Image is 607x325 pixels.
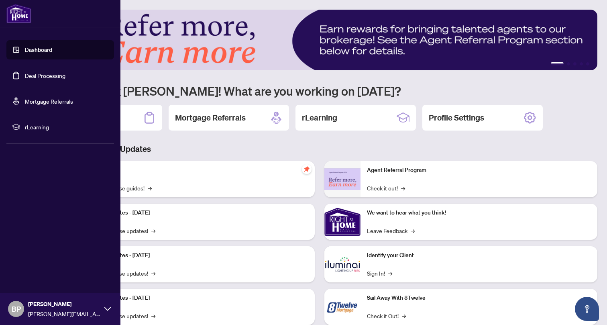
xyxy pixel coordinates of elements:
a: Deal Processing [25,72,65,79]
a: Sign In!→ [367,269,392,278]
p: Sail Away With 8Twelve [367,294,591,303]
a: Leave Feedback→ [367,226,415,235]
span: → [151,226,155,235]
img: Identify your Client [324,246,361,282]
h3: Brokerage & Industry Updates [42,143,597,155]
a: Dashboard [25,46,52,53]
span: → [402,311,406,320]
a: Check it out!→ [367,184,405,192]
p: Agent Referral Program [367,166,591,175]
a: Check it Out!→ [367,311,406,320]
span: → [411,226,415,235]
button: 3 [573,62,576,65]
button: Open asap [575,297,599,321]
img: Agent Referral Program [324,168,361,190]
span: → [148,184,152,192]
button: 2 [567,62,570,65]
span: → [401,184,405,192]
h1: Welcome back [PERSON_NAME]! What are you working on [DATE]? [42,83,597,98]
span: → [388,269,392,278]
img: Sail Away With 8Twelve [324,289,361,325]
img: logo [6,4,31,23]
button: 5 [586,62,589,65]
img: We want to hear what you think! [324,204,361,240]
a: Mortgage Referrals [25,98,73,105]
span: [PERSON_NAME][EMAIL_ADDRESS][DOMAIN_NAME] [28,309,100,318]
h2: rLearning [302,112,337,123]
span: → [151,311,155,320]
img: Slide 0 [42,10,597,70]
span: pushpin [302,164,312,174]
p: Identify your Client [367,251,591,260]
span: rLearning [25,123,108,131]
span: BP [12,303,21,315]
p: We want to hear what you think! [367,208,591,217]
span: → [151,269,155,278]
h2: Profile Settings [429,112,484,123]
button: 4 [580,62,583,65]
span: [PERSON_NAME] [28,300,100,309]
p: Platform Updates - [DATE] [84,208,308,217]
p: Self-Help [84,166,308,175]
button: 1 [551,62,564,65]
h2: Mortgage Referrals [175,112,246,123]
p: Platform Updates - [DATE] [84,294,308,303]
p: Platform Updates - [DATE] [84,251,308,260]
